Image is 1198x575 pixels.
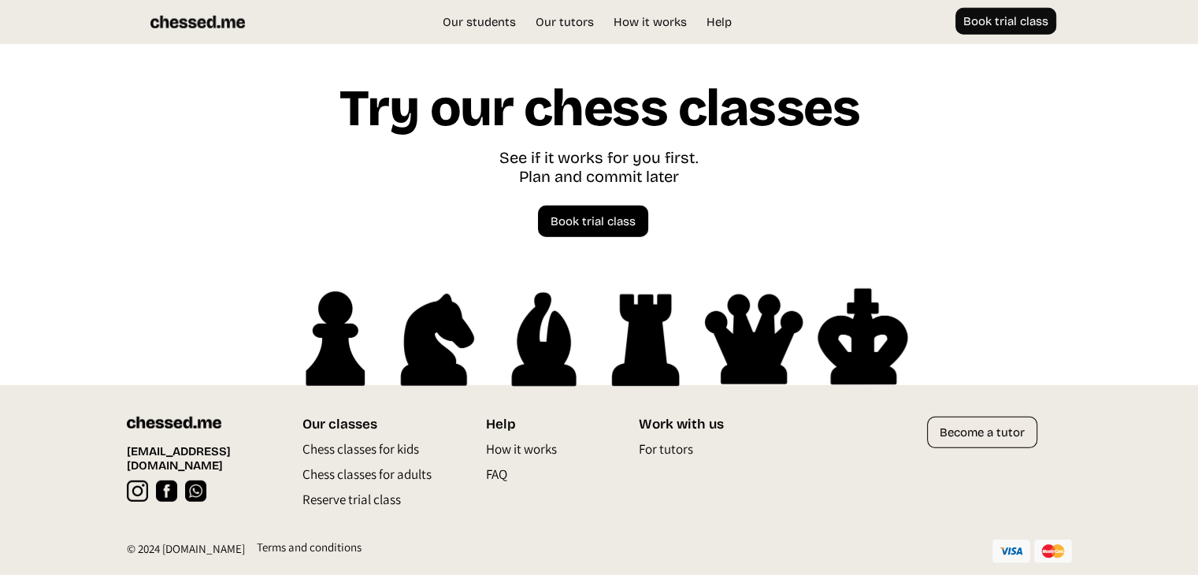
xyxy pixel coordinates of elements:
[339,81,860,148] h1: Try our chess classes
[528,14,602,30] a: Our tutors
[435,14,524,30] a: Our students
[955,8,1056,35] a: Book trial class
[257,540,362,563] div: Terms and conditions
[486,466,507,491] a: FAQ
[302,491,401,516] a: Reserve trial class
[486,417,599,432] div: Help
[927,417,1037,448] a: Become a tutor
[302,440,419,466] a: Chess classes for kids
[245,540,362,567] a: Terms and conditions
[638,440,692,466] a: For tutors
[699,14,740,30] a: Help
[606,14,695,30] a: How it works
[302,417,439,432] div: Our classes
[486,440,557,466] a: How it works
[638,417,758,432] div: Work with us
[302,466,432,491] a: Chess classes for adults
[127,444,271,473] a: [EMAIL_ADDRESS][DOMAIN_NAME]
[127,541,245,565] div: © 2024 [DOMAIN_NAME]
[538,206,648,237] a: Book trial class
[499,148,699,190] div: See if it works for you first. Plan and commit later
